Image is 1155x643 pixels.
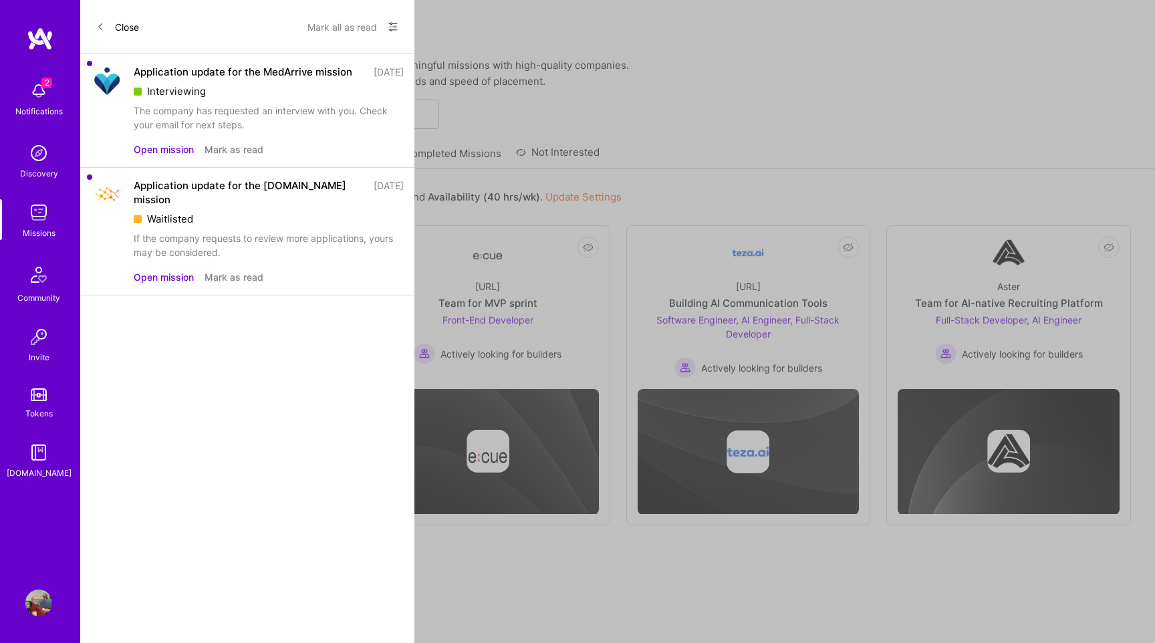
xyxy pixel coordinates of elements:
div: Community [17,291,60,305]
div: [DATE] [374,178,404,207]
div: Missions [23,226,55,240]
a: User Avatar [22,590,55,616]
img: discovery [25,140,52,166]
img: Company Logo [91,65,123,97]
div: [DATE] [374,65,404,79]
button: Open mission [134,142,194,156]
div: Application update for the [DOMAIN_NAME] mission [134,178,366,207]
img: Invite [25,324,52,350]
div: Invite [29,350,49,364]
div: Waitlisted [134,212,404,226]
div: The company has requested an interview with you. Check your email for next steps. [134,104,404,132]
img: logo [27,27,53,51]
div: Discovery [20,166,58,180]
button: Mark as read [205,142,263,156]
img: teamwork [25,199,52,226]
button: Open mission [134,270,194,284]
img: Company Logo [91,178,123,211]
div: Tokens [25,406,53,420]
img: tokens [31,388,47,401]
button: Mark as read [205,270,263,284]
img: guide book [25,439,52,466]
div: If the company requests to review more applications, yours may be considered. [134,231,404,259]
button: Close [96,16,139,37]
div: [DOMAIN_NAME] [7,466,72,480]
div: Interviewing [134,84,404,98]
div: Application update for the MedArrive mission [134,65,352,79]
img: User Avatar [25,590,52,616]
button: Mark all as read [307,16,377,37]
img: Community [23,259,55,291]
